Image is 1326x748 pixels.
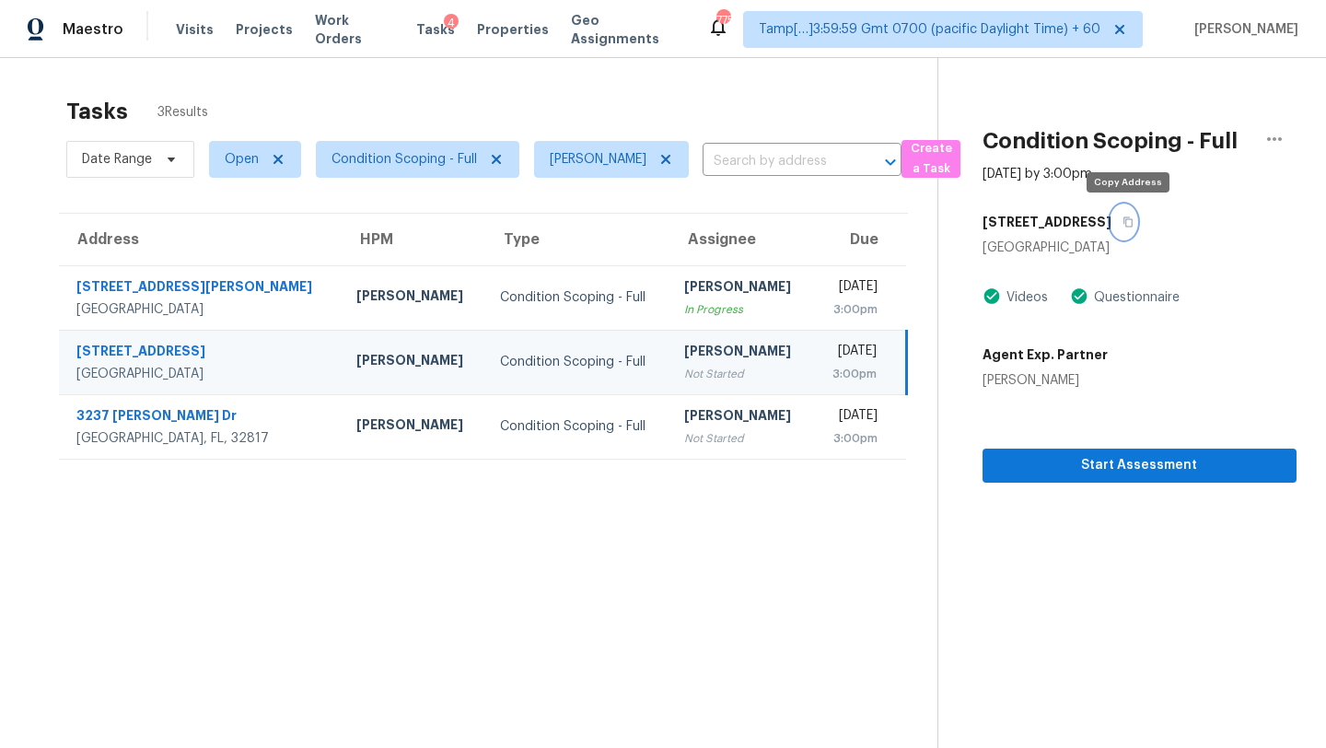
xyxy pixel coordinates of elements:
div: [PERSON_NAME] [684,342,798,365]
button: Create a Task [901,140,960,178]
div: Videos [1001,288,1048,307]
span: Tamp[…]3:59:59 Gmt 0700 (pacific Daylight Time) + 60 [759,20,1100,39]
span: Visits [176,20,214,39]
div: Not Started [684,365,798,383]
th: Due [813,214,907,265]
div: [GEOGRAPHIC_DATA] [983,239,1297,257]
span: Condition Scoping - Full [331,150,477,169]
div: [GEOGRAPHIC_DATA] [76,300,327,319]
span: [PERSON_NAME] [550,150,646,169]
div: Condition Scoping - Full [500,288,655,307]
h2: Tasks [66,102,128,121]
span: Start Assessment [997,454,1282,477]
div: 4 [444,14,459,32]
button: Open [878,149,903,175]
div: [DATE] [828,406,878,429]
div: [PERSON_NAME] [684,277,798,300]
h5: Agent Exp. Partner [983,345,1108,364]
th: HPM [342,214,485,265]
span: Tasks [416,23,455,36]
span: Maestro [63,20,123,39]
div: [PERSON_NAME] [356,415,471,438]
div: [DATE] [828,277,878,300]
span: [PERSON_NAME] [1187,20,1298,39]
div: 3237 [PERSON_NAME] Dr [76,406,327,429]
div: [PERSON_NAME] [684,406,798,429]
div: 3:00pm [828,300,878,319]
h2: Condition Scoping - Full [983,132,1238,150]
th: Address [59,214,342,265]
div: Not Started [684,429,798,448]
div: In Progress [684,300,798,319]
span: Create a Task [911,138,951,181]
div: [STREET_ADDRESS][PERSON_NAME] [76,277,327,300]
th: Type [485,214,669,265]
span: Date Range [82,150,152,169]
h5: [STREET_ADDRESS] [983,213,1111,231]
div: Condition Scoping - Full [500,353,655,371]
span: 3 Results [157,103,208,122]
div: Condition Scoping - Full [500,417,655,436]
div: Questionnaire [1088,288,1180,307]
div: [GEOGRAPHIC_DATA] [76,365,327,383]
span: Properties [477,20,549,39]
input: Search by address [703,147,850,176]
div: [PERSON_NAME] [356,286,471,310]
div: [DATE] [828,342,877,365]
span: Open [225,150,259,169]
img: Artifact Present Icon [1070,286,1088,306]
div: 3:00pm [828,429,878,448]
div: [PERSON_NAME] [356,351,471,374]
div: [STREET_ADDRESS] [76,342,327,365]
img: Artifact Present Icon [983,286,1001,306]
div: [PERSON_NAME] [983,371,1108,390]
div: [DATE] by 3:00pm [983,165,1092,183]
span: Geo Assignments [571,11,685,48]
span: Projects [236,20,293,39]
span: Work Orders [315,11,394,48]
div: 775 [716,11,729,29]
button: Start Assessment [983,449,1297,483]
div: 3:00pm [828,365,877,383]
div: [GEOGRAPHIC_DATA], FL, 32817 [76,429,327,448]
th: Assignee [669,214,813,265]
